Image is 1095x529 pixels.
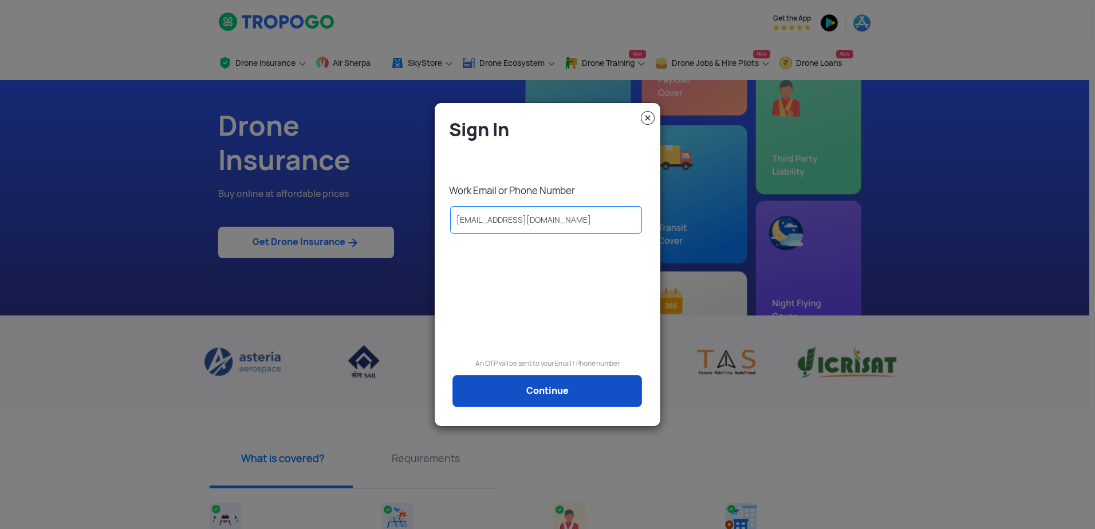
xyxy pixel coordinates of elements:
p: Work Email or Phone Number [449,184,652,197]
input: Your Email Id / Phone Number [450,206,642,234]
p: An OTP will be sent to your Email / Phone number [443,358,652,369]
h4: Sign In [449,118,652,141]
img: close [641,111,655,125]
a: Continue [452,375,642,407]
